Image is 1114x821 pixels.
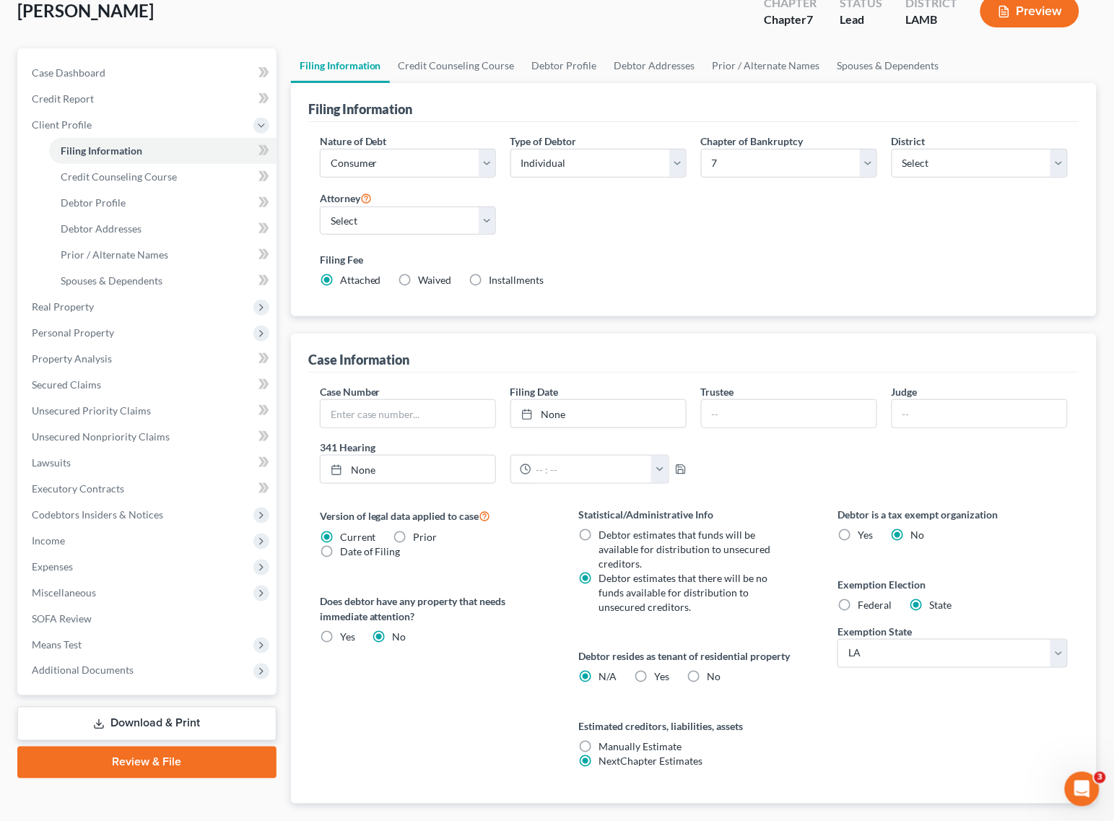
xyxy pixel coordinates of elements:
span: NextChapter Estimates [599,755,703,768]
label: Version of legal data applied to case [320,507,550,524]
span: Yes [858,529,873,541]
div: Filing Information [308,100,413,118]
a: Case Dashboard [20,60,277,86]
label: Chapter of Bankruptcy [701,134,804,149]
span: Debtor estimates that there will be no funds available for distribution to unsecured creditors. [599,572,768,613]
span: Installments [489,274,544,286]
span: Real Property [32,300,94,313]
span: N/A [599,671,617,683]
span: Miscellaneous [32,586,96,599]
a: Prior / Alternate Names [704,48,829,83]
span: No [393,630,406,643]
span: Spouses & Dependents [61,274,162,287]
a: Credit Counseling Course [390,48,523,83]
input: -- [702,400,876,427]
span: Debtor Addresses [61,222,142,235]
span: Manually Estimate [599,741,682,753]
span: Codebtors Insiders & Notices [32,508,163,521]
a: Debtor Profile [49,190,277,216]
label: Estimated creditors, liabilities, assets [579,719,809,734]
a: Filing Information [291,48,390,83]
label: Exemption Election [837,577,1068,592]
span: Credit Counseling Course [61,170,177,183]
label: Debtor resides as tenant of residential property [579,649,809,664]
a: Credit Report [20,86,277,112]
a: Debtor Profile [523,48,606,83]
span: SOFA Review [32,612,92,625]
label: Does debtor have any property that needs immediate attention? [320,594,550,624]
span: Waived [419,274,452,286]
span: No [910,529,924,541]
span: State [929,599,952,611]
a: Review & File [17,747,277,778]
a: Debtor Addresses [606,48,704,83]
span: Date of Filing [340,545,401,557]
iframe: Intercom live chat [1065,772,1100,807]
span: Current [340,531,376,543]
label: Attorney [320,189,372,207]
span: Prior / Alternate Names [61,248,168,261]
label: Statistical/Administrative Info [579,507,809,522]
a: None [321,456,495,483]
label: Judge [892,384,918,399]
a: None [511,400,686,427]
span: 3 [1095,772,1106,783]
a: SOFA Review [20,606,277,632]
span: No [708,671,721,683]
span: Yes [655,671,670,683]
a: Download & Print [17,707,277,741]
span: Yes [340,630,355,643]
span: Unsecured Priority Claims [32,404,151,417]
span: Credit Report [32,92,94,105]
label: Trustee [701,384,734,399]
a: Unsecured Nonpriority Claims [20,424,277,450]
a: Unsecured Priority Claims [20,398,277,424]
span: 7 [806,12,813,26]
span: Secured Claims [32,378,101,391]
label: District [892,134,926,149]
span: Income [32,534,65,547]
a: Lawsuits [20,450,277,476]
span: Property Analysis [32,352,112,365]
span: Lawsuits [32,456,71,469]
span: Prior [414,531,438,543]
a: Secured Claims [20,372,277,398]
span: Personal Property [32,326,114,339]
label: Filing Fee [320,252,1068,267]
label: Type of Debtor [510,134,577,149]
span: Debtor Profile [61,196,126,209]
a: Executory Contracts [20,476,277,502]
div: Chapter [764,12,817,28]
a: Credit Counseling Course [49,164,277,190]
a: Prior / Alternate Names [49,242,277,268]
span: Executory Contracts [32,482,124,495]
a: Spouses & Dependents [49,268,277,294]
input: -- [892,400,1067,427]
label: Exemption State [837,624,912,639]
label: 341 Hearing [313,440,694,455]
div: Case Information [308,351,410,368]
div: Lead [840,12,882,28]
span: Attached [340,274,381,286]
label: Nature of Debt [320,134,387,149]
label: Filing Date [510,384,559,399]
span: Client Profile [32,118,92,131]
label: Case Number [320,384,380,399]
a: Property Analysis [20,346,277,372]
span: Debtor estimates that funds will be available for distribution to unsecured creditors. [599,529,771,570]
span: Additional Documents [32,664,134,677]
span: Means Test [32,638,82,651]
span: Federal [858,599,892,611]
a: Filing Information [49,138,277,164]
span: Filing Information [61,144,142,157]
div: LAMB [905,12,957,28]
span: Case Dashboard [32,66,105,79]
input: -- : -- [531,456,652,483]
a: Debtor Addresses [49,216,277,242]
label: Debtor is a tax exempt organization [837,507,1068,522]
a: Spouses & Dependents [829,48,948,83]
span: Unsecured Nonpriority Claims [32,430,170,443]
span: Expenses [32,560,73,573]
input: Enter case number... [321,400,495,427]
